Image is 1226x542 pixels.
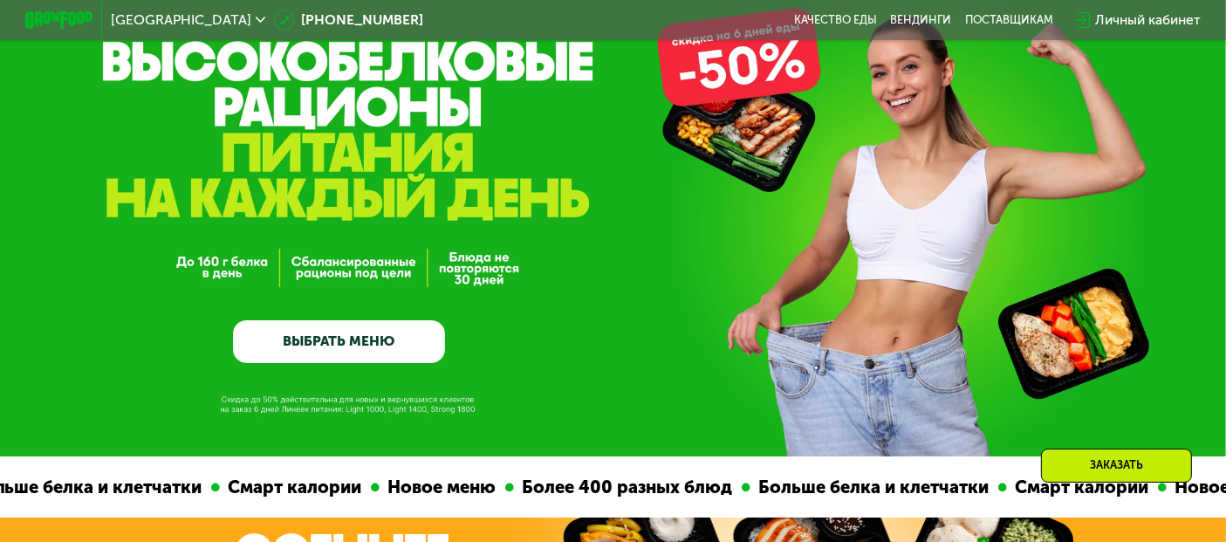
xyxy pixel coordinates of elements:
[45,474,170,501] div: Новое меню
[672,474,823,501] div: Смарт калории
[890,13,951,27] a: Вендинги
[111,13,251,27] span: [GEOGRAPHIC_DATA]
[965,13,1053,27] div: поставщикам
[415,474,663,501] div: Больше белка и клетчатки
[966,474,1194,501] div: Более 400 разных блюд
[832,474,957,501] div: Новое меню
[794,13,877,27] a: Качество еды
[1095,10,1201,30] div: Личный кабинет
[274,10,423,30] a: [PHONE_NUMBER]
[1041,449,1192,483] div: Заказать
[233,320,445,363] a: ВЫБРАТЬ МЕНЮ
[179,474,407,501] div: Более 400 разных блюд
